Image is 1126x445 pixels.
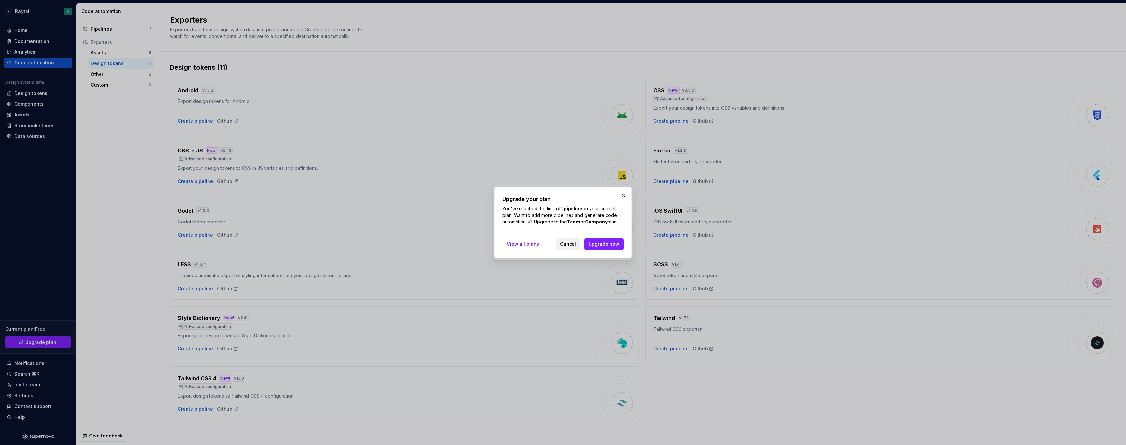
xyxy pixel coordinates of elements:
button: Cancel [556,238,580,250]
h2: Upgrade your plan [502,195,624,203]
b: Team [567,219,580,224]
button: Upgrade now [584,238,624,250]
span: Upgrade now [589,241,619,247]
span: View all plans [507,241,539,247]
b: Company [585,219,608,224]
p: You've reached the limit of on your current plan. Want to add more pipelines and generate code au... [502,205,624,225]
span: Cancel [560,241,576,247]
a: View all plans [502,238,543,250]
b: 1 pipeline [561,206,582,211]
